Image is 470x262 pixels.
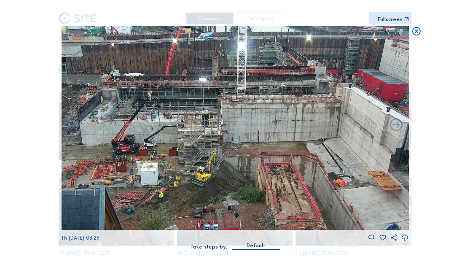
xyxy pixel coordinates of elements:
[66,118,81,133] i: Forward
[190,244,227,249] div: Take steps by:
[247,242,266,249] div: Default
[378,17,403,22] div: Fullscreen
[232,242,280,249] div: Default
[389,118,404,133] i: Back
[61,235,99,241] span: Th [DATE] 08:25
[61,26,408,230] img: Image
